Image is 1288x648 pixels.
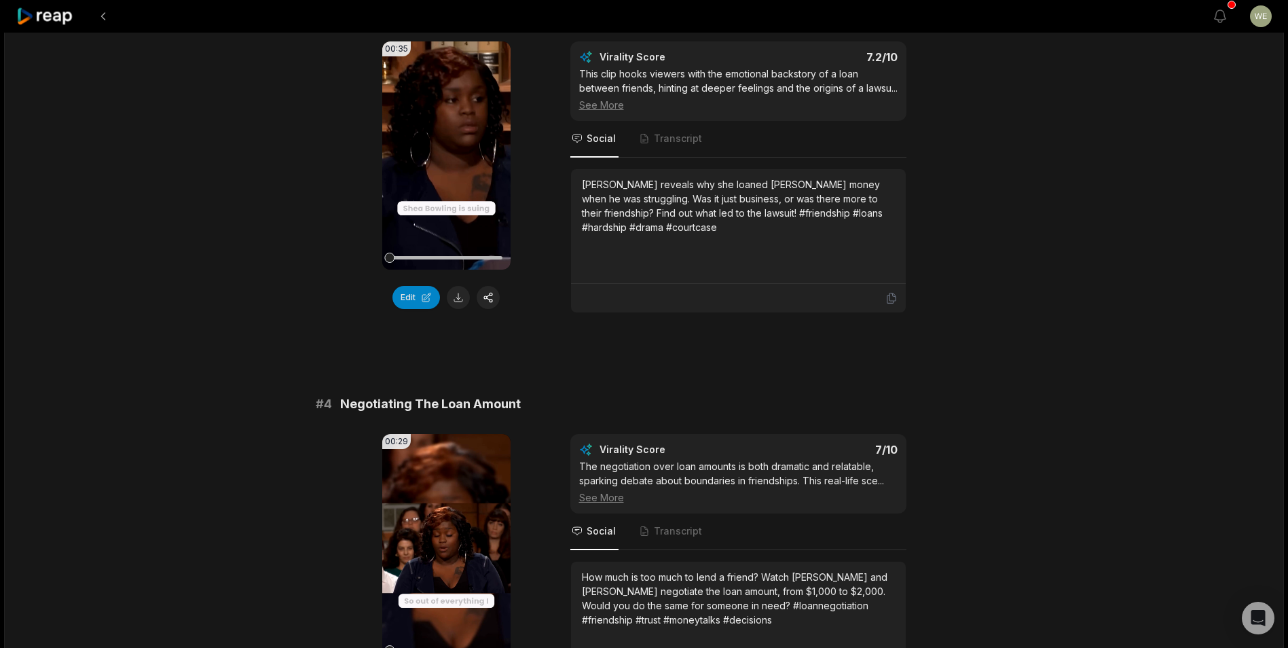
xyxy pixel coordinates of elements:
div: Open Intercom Messenger [1242,602,1274,634]
div: This clip hooks viewers with the emotional backstory of a loan between friends, hinting at deeper... [579,67,898,112]
span: Negotiating The Loan Amount [340,395,521,414]
div: 7 /10 [752,443,898,456]
div: See More [579,98,898,112]
span: Transcript [654,132,702,145]
nav: Tabs [570,514,906,550]
button: Edit [392,286,440,309]
nav: Tabs [570,121,906,158]
div: The negotiation over loan amounts is both dramatic and relatable, sparking debate about boundarie... [579,459,898,505]
span: Transcript [654,524,702,538]
div: Virality Score [600,443,746,456]
span: Social [587,524,616,538]
div: [PERSON_NAME] reveals why she loaned [PERSON_NAME] money when he was struggling. Was it just busi... [582,177,895,234]
div: 7.2 /10 [752,50,898,64]
div: Virality Score [600,50,746,64]
div: How much is too much to lend a friend? Watch [PERSON_NAME] and [PERSON_NAME] negotiate the loan a... [582,570,895,627]
video: Your browser does not support mp4 format. [382,41,511,270]
span: Social [587,132,616,145]
div: See More [579,490,898,505]
span: # 4 [316,395,332,414]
